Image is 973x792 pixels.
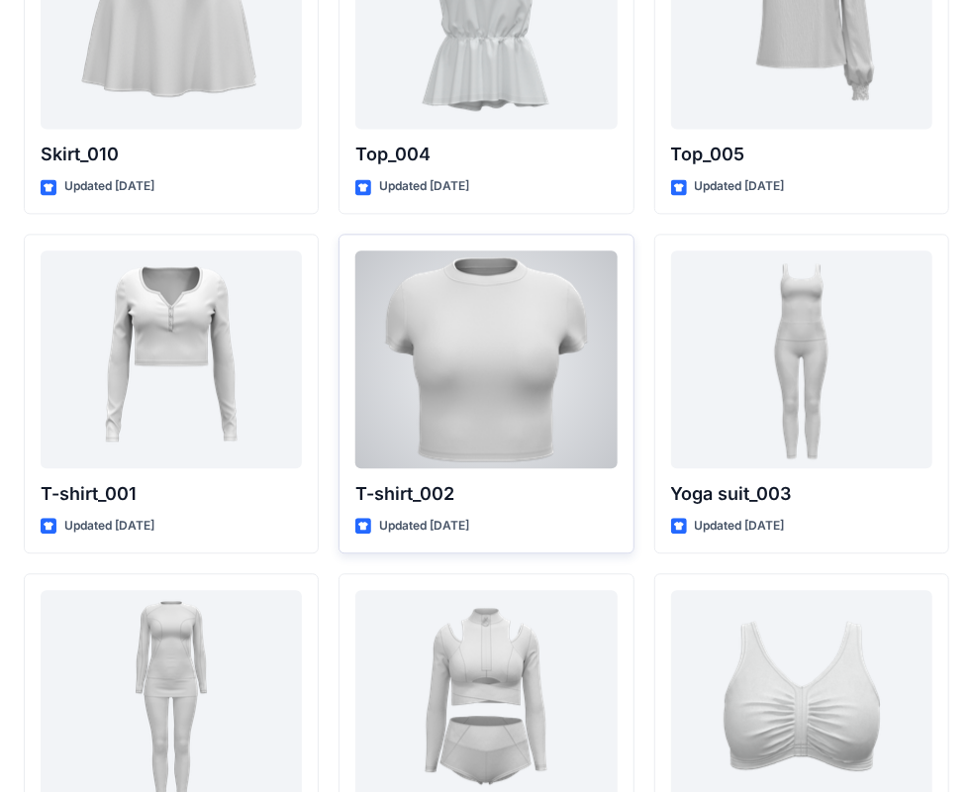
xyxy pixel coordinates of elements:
[355,250,617,468] a: T-shirt_002
[379,516,469,537] p: Updated [DATE]
[355,480,617,508] p: T-shirt_002
[41,141,302,168] p: Skirt_010
[671,141,932,168] p: Top_005
[671,480,932,508] p: Yoga suit_003
[41,250,302,468] a: T-shirt_001
[695,176,785,197] p: Updated [DATE]
[64,516,154,537] p: Updated [DATE]
[695,516,785,537] p: Updated [DATE]
[379,176,469,197] p: Updated [DATE]
[64,176,154,197] p: Updated [DATE]
[41,480,302,508] p: T-shirt_001
[671,250,932,468] a: Yoga suit_003
[355,141,617,168] p: Top_004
